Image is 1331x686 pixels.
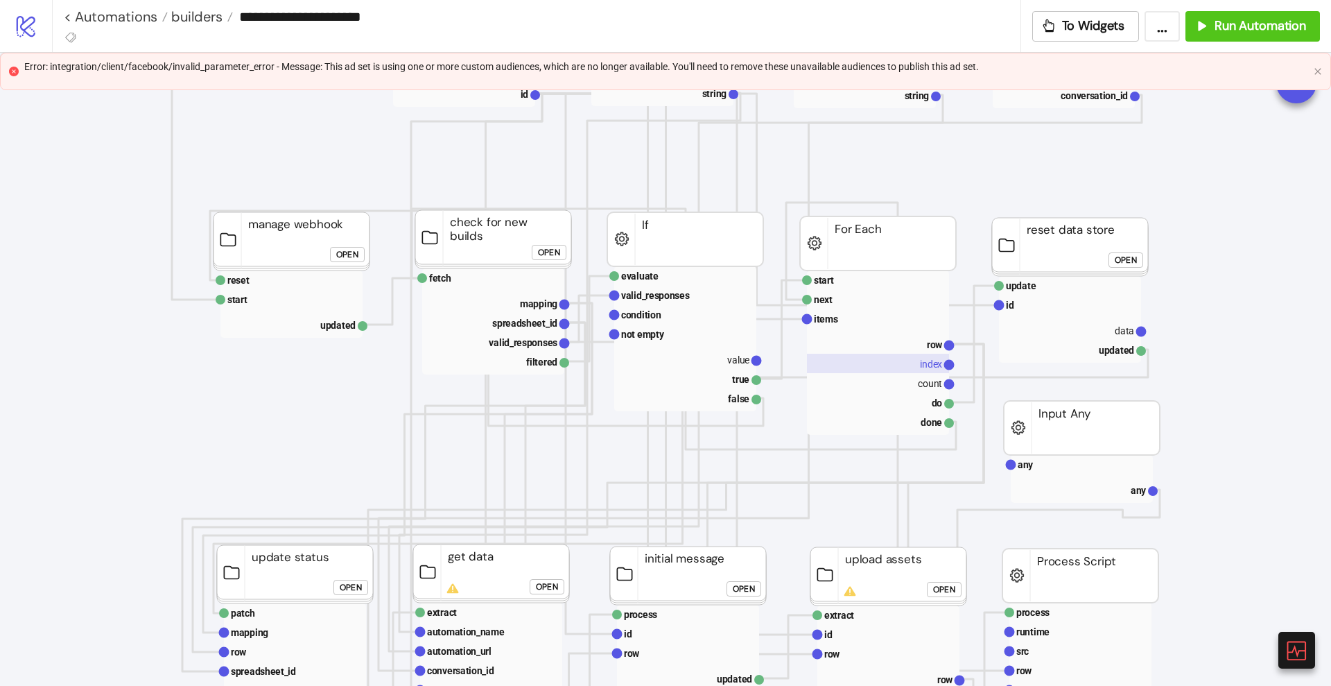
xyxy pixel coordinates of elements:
text: valid_responses [621,290,690,301]
text: row [824,649,840,660]
text: next [814,294,833,305]
button: Open [333,580,368,595]
text: string [702,88,727,99]
text: runtime [1016,626,1050,637]
button: Open [330,247,365,262]
text: conversation_id [427,665,494,676]
div: Open [1115,252,1137,268]
text: string [905,90,930,101]
text: spreadsheet_id [231,666,296,677]
button: ... [1145,11,1180,42]
text: not empty [621,329,665,340]
button: Run Automation [1185,11,1320,42]
text: id [1006,300,1014,311]
text: automation_name [427,626,505,637]
text: count [918,378,942,389]
text: reset [227,275,250,286]
button: close [1314,67,1322,76]
span: close-circle [9,67,19,76]
text: row [1016,665,1032,676]
text: process [1016,607,1050,618]
text: condition [621,309,661,320]
text: patch [231,608,255,619]
text: mapping [231,627,268,638]
a: < Automations [64,10,168,24]
text: process [624,609,657,620]
text: extract [824,610,854,621]
text: data [1115,325,1134,336]
text: row [927,339,943,350]
text: automation_url [427,646,491,657]
text: fetch [429,273,451,284]
text: row [231,646,247,658]
text: start [814,275,834,286]
a: builders [168,10,233,24]
div: Open [536,579,558,595]
button: Open [727,581,761,597]
div: Open [733,581,755,597]
text: row [937,674,953,685]
text: id [521,89,529,100]
span: To Widgets [1062,18,1125,34]
div: Open [336,247,358,263]
text: row [624,648,640,659]
text: extract [427,607,457,618]
span: builders [168,8,223,26]
text: start [227,294,247,305]
div: Open [340,580,362,596]
text: mapping [520,298,557,309]
text: any [1018,459,1034,470]
div: Open [933,582,955,598]
text: valid_responses [489,337,557,348]
text: spreadsheet_id [492,318,557,329]
button: To Widgets [1032,11,1140,42]
button: Open [927,582,962,597]
text: id [824,629,833,640]
div: Open [538,245,560,261]
text: any [1131,485,1147,496]
text: update [1006,280,1036,291]
text: id [624,628,632,640]
text: src [1016,646,1029,657]
button: Open [532,245,566,260]
div: Error: integration/client/facebook/invalid_parameter_error - Message: This ad set is using one or... [24,59,1308,74]
text: conversation_id [1061,90,1128,101]
text: evaluate [621,271,659,282]
button: Open [530,579,564,594]
span: Run Automation [1215,18,1306,34]
text: index [920,359,942,370]
button: Open [1108,252,1143,268]
text: items [814,314,838,325]
text: value [727,354,749,366]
